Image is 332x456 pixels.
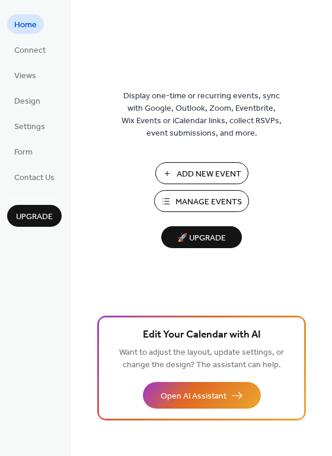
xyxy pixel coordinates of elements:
[14,172,55,184] span: Contact Us
[7,65,43,85] a: Views
[155,162,248,184] button: Add New Event
[7,40,53,59] a: Connect
[14,70,36,82] span: Views
[14,121,45,133] span: Settings
[168,230,235,246] span: 🚀 Upgrade
[177,168,241,181] span: Add New Event
[14,95,40,108] span: Design
[154,190,249,212] button: Manage Events
[122,90,282,140] span: Display one-time or recurring events, sync with Google, Outlook, Zoom, Eventbrite, Wix Events or ...
[143,382,261,409] button: Open AI Assistant
[7,91,47,110] a: Design
[119,345,284,373] span: Want to adjust the layout, update settings, or change the design? The assistant can help.
[161,226,242,248] button: 🚀 Upgrade
[14,44,46,57] span: Connect
[175,196,242,208] span: Manage Events
[143,327,261,343] span: Edit Your Calendar with AI
[7,116,52,136] a: Settings
[16,211,53,223] span: Upgrade
[7,14,44,34] a: Home
[14,146,33,159] span: Form
[7,167,62,187] a: Contact Us
[7,142,40,161] a: Form
[14,19,37,31] span: Home
[161,390,226,403] span: Open AI Assistant
[7,205,62,227] button: Upgrade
